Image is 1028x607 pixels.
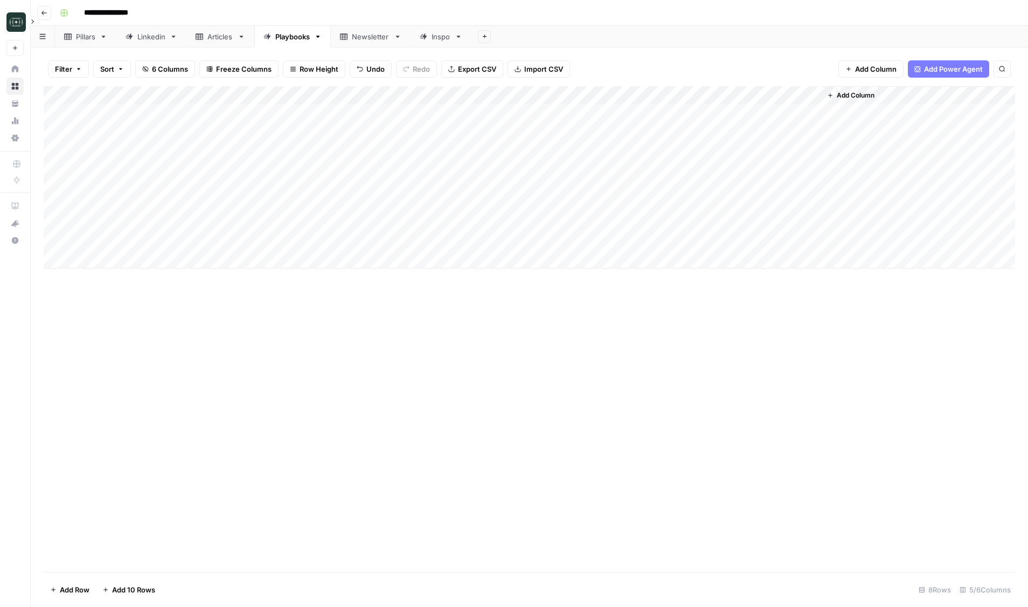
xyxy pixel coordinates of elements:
a: Home [6,60,24,78]
a: Settings [6,129,24,147]
button: Add Row [44,581,96,598]
button: What's new? [6,215,24,232]
button: Add Column [823,88,879,102]
button: Sort [93,60,131,78]
button: Add Column [838,60,904,78]
span: Import CSV [524,64,563,74]
span: Add Row [60,584,89,595]
div: Pillars [76,31,95,42]
div: Articles [207,31,233,42]
span: Row Height [300,64,338,74]
a: Playbooks [254,26,331,47]
div: Playbooks [275,31,310,42]
a: Browse [6,78,24,95]
div: Inspo [432,31,450,42]
span: Add Power Agent [924,64,983,74]
button: Add Power Agent [908,60,989,78]
button: Add 10 Rows [96,581,162,598]
span: Filter [55,64,72,74]
button: Export CSV [441,60,503,78]
button: Undo [350,60,392,78]
button: Redo [396,60,437,78]
span: Add Column [837,91,874,100]
span: Freeze Columns [216,64,272,74]
a: Inspo [411,26,471,47]
a: Usage [6,112,24,129]
img: Catalyst Logo [6,12,26,32]
a: Linkedin [116,26,186,47]
button: Import CSV [508,60,570,78]
div: Newsletter [352,31,390,42]
div: What's new? [7,215,23,231]
span: Add Column [855,64,897,74]
a: Pillars [55,26,116,47]
span: Add 10 Rows [112,584,155,595]
button: Freeze Columns [199,60,279,78]
button: Help + Support [6,232,24,249]
span: Sort [100,64,114,74]
a: AirOps Academy [6,197,24,215]
span: Redo [413,64,430,74]
div: Linkedin [137,31,165,42]
span: Undo [366,64,385,74]
a: Articles [186,26,254,47]
a: Your Data [6,95,24,112]
div: 5/6 Columns [955,581,1015,598]
button: Row Height [283,60,345,78]
span: 6 Columns [152,64,188,74]
span: Export CSV [458,64,496,74]
button: 6 Columns [135,60,195,78]
button: Filter [48,60,89,78]
button: Workspace: Catalyst [6,9,24,36]
div: 8 Rows [914,581,955,598]
a: Newsletter [331,26,411,47]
